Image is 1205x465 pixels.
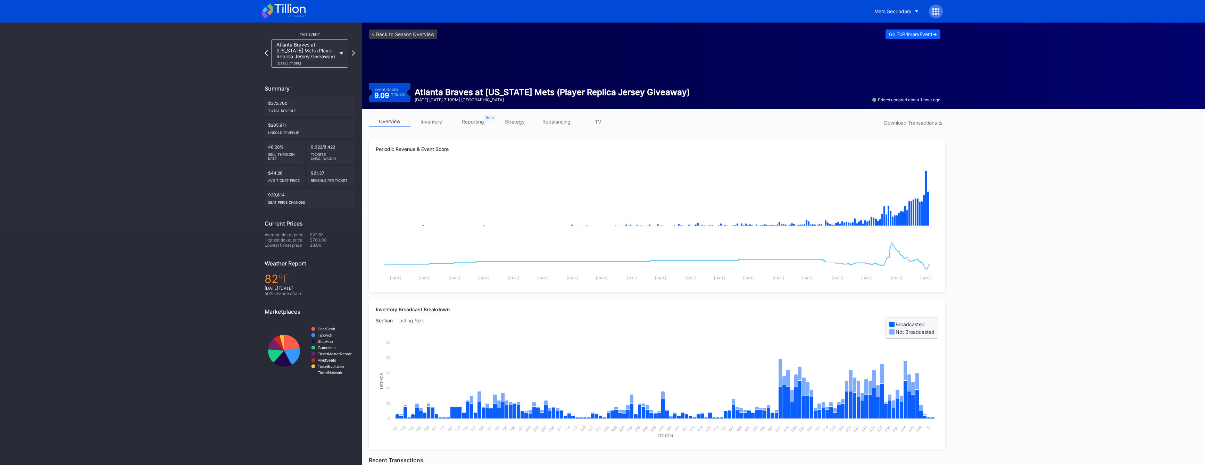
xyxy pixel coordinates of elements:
div: Lowest ticket price [265,243,310,248]
text: 330 [618,425,625,432]
text: 138 [509,425,516,432]
div: Total Revenue [268,106,351,113]
text: [DATE] [596,276,607,280]
div: This Event [265,32,355,36]
svg: Chart title [376,339,938,443]
text: 402 [657,425,664,432]
text: 107 [415,425,422,432]
text: 435 [759,425,766,432]
text: 319 [579,425,587,432]
div: [DATE] [DATE] [265,286,355,291]
div: $780.00 [310,237,355,243]
div: 15.5 % [394,93,405,96]
text: 103 [399,425,407,432]
div: Atlanta Braves at [US_STATE] Mets (Player Replica Jersey Giveaway) [415,87,690,97]
text: [DATE] [478,276,490,280]
text: 433 [751,425,758,432]
text: 336 [641,425,649,432]
svg: Chart title [376,164,938,234]
text: TicketNetwork [318,371,342,375]
text: Listings [380,373,384,389]
a: strategy [494,116,535,127]
text: 121 [447,425,454,432]
text: [DATE] [861,276,873,280]
div: Inventory Broadcast Breakdown [376,306,938,312]
div: $8.00 [310,243,355,248]
text: 431 [743,425,751,432]
span: ℉ [278,272,290,286]
div: 9.09 [374,92,405,99]
text: 105 [407,425,415,432]
text: TicketMasterResale [318,352,352,356]
text: 512 [814,425,821,432]
text: 127 [470,425,477,432]
button: Mets Secondary [869,5,924,18]
text: 50 [386,340,390,344]
text: 123 [454,425,462,432]
text: 427 [728,425,735,432]
text: 526 [868,425,875,432]
a: rebalancing [535,116,577,127]
text: [DATE] [743,276,755,280]
svg: Chart title [265,320,355,381]
div: $22.83 [310,232,355,237]
div: Highest ticket price [265,237,310,243]
div: [DATE] 7:10PM [276,61,336,65]
text: 311 [556,425,563,432]
div: Go To Primary Event -> [889,31,937,37]
text: 520 [845,425,852,432]
text: 514 [822,425,829,432]
text: 534 [899,425,907,432]
text: 418 [697,425,704,432]
text: 129 [477,425,485,432]
text: 321 [587,425,595,432]
text: 101 [392,425,399,432]
div: Marketplaces [265,308,355,315]
div: Prices updated about 1 hour ago [872,97,940,102]
text: [DATE] [714,276,725,280]
a: reporting [452,116,494,127]
button: Download Transactions [881,118,945,127]
text: 420 [704,425,711,432]
div: Event Score [374,87,398,92]
text: 131 [486,425,493,432]
text: 506 [790,425,797,432]
text: 518 [837,425,845,432]
text: TicketEvolution [318,364,344,369]
text: [DATE] [390,276,401,280]
text: 111 [431,425,438,432]
div: Download Transactions [884,120,942,126]
text: 328 [610,425,617,432]
text: SeatGeek [318,327,335,331]
div: Atlanta Braves at [US_STATE] Mets (Player Replica Jersey Giveaway) [276,42,336,65]
div: Broadcasted [896,321,925,327]
text: 20 [386,386,390,390]
text: 504 [782,425,790,432]
text: 530 [884,425,891,432]
text: 413 [681,425,688,432]
text: 338 [649,425,657,432]
text: 425 [720,425,727,432]
text: 117 [439,425,446,432]
text: 334 [634,425,641,432]
div: [DATE] [DATE] 7:10PM | [GEOGRAPHIC_DATA] [415,97,690,102]
text: 502 [774,425,782,432]
div: Unsold Revenue [268,128,351,135]
div: $205,971 [265,119,355,138]
text: [DATE] [655,276,666,280]
text: 536 [907,425,915,432]
text: [DATE] [684,276,696,280]
text: [DATE] [920,276,932,280]
text: StubHub [318,339,333,344]
text: 516 [829,425,837,432]
text: 323 [595,425,602,432]
text: 528 [876,425,883,432]
text: [DATE] [773,276,784,280]
text: [DATE] [832,276,843,280]
a: inventory [410,116,452,127]
text: 317 [572,425,579,432]
div: 929,614 [265,189,355,208]
div: 50 % chance of rain [265,291,355,296]
text: 136 [501,425,508,432]
button: Go ToPrimaryEvent-> [886,29,940,39]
